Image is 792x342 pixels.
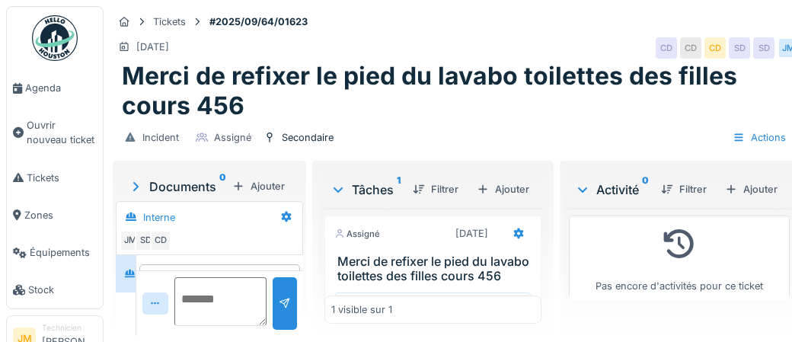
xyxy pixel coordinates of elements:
span: Équipements [30,245,97,260]
sup: 0 [642,181,649,199]
div: Ajouter [471,179,535,200]
span: Agenda [25,81,97,95]
div: Filtrer [655,179,713,200]
span: Zones [24,208,97,222]
div: [DATE] [136,40,169,54]
div: Interne [143,210,175,225]
div: Activité [575,181,649,199]
div: SD [753,37,774,59]
div: Incident [142,130,179,145]
div: CD [704,37,726,59]
div: Secondaire [282,130,334,145]
a: Zones [7,197,103,234]
div: Pas encore d'activités pour ce ticket [579,222,780,293]
span: Tickets [27,171,97,185]
h1: Merci de refixer le pied du lavabo toilettes des filles cours 456 [122,62,790,120]
a: Stock [7,271,103,308]
div: 1 visible sur 1 [331,302,392,317]
div: Tickets [153,14,186,29]
div: Filtrer [407,179,465,200]
div: SD [135,230,156,251]
div: Documents [128,177,226,196]
div: Début [334,292,532,324]
div: CD [656,37,677,59]
div: CD [150,230,171,251]
strong: #2025/09/64/01623 [203,14,314,29]
div: Assigné [334,228,380,241]
img: Badge_color-CXgf-gQk.svg [32,15,78,61]
div: [DATE] [455,226,488,241]
div: Ajouter [226,176,291,197]
div: JM [120,230,141,251]
div: Tâches [331,181,401,199]
a: Agenda [7,69,103,107]
div: SD [729,37,750,59]
div: Technicien [42,322,97,334]
a: Ouvrir nouveau ticket [7,107,103,158]
div: Ajouter [719,179,784,200]
a: Équipements [7,234,103,271]
sup: 1 [397,181,401,199]
div: CD [680,37,701,59]
sup: 0 [219,177,226,196]
h3: Merci de refixer le pied du lavabo toilettes des filles cours 456 [337,254,535,283]
span: Stock [28,283,97,297]
span: Ouvrir nouveau ticket [27,118,97,147]
a: Tickets [7,159,103,197]
div: Assigné [214,130,251,145]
